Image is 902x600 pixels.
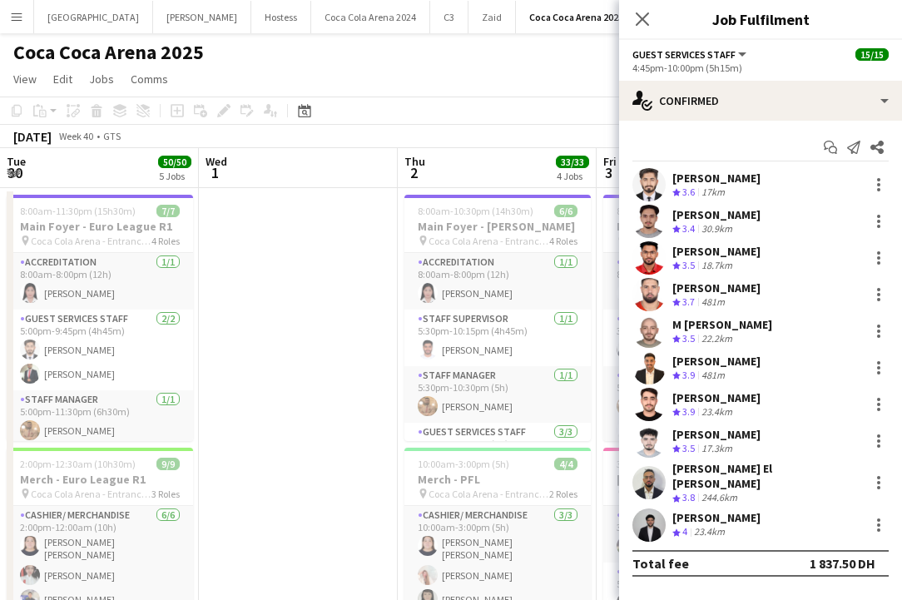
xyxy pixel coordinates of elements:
button: Zaid [468,1,516,33]
div: 4:45pm-10:00pm (5h15m) [632,62,889,74]
h3: Job Fulfilment [619,8,902,30]
div: 22.2km [698,332,736,346]
a: Jobs [82,68,121,90]
app-card-role: Accreditation1/18:00am-8:00pm (12h)[PERSON_NAME] [7,253,193,310]
div: Confirmed [619,81,902,121]
app-card-role: Staff Manager1/15:00pm-11:30pm (6h30m)[PERSON_NAME] [7,390,193,447]
app-job-card: 8:00am-10:30pm (14h30m)6/6Main Foyer - [PERSON_NAME] Coca Cola Arena - Entrance F4 RolesAccredita... [404,195,591,441]
app-card-role: Guest Services Staff2/25:00pm-9:45pm (4h45m)[PERSON_NAME][PERSON_NAME] [7,310,193,390]
span: 2:00pm-12:30am (10h30m) (Wed) [20,458,156,470]
span: 4 [682,525,687,538]
div: [PERSON_NAME] [672,171,761,186]
span: 3 Roles [151,488,180,500]
div: 17.3km [698,442,736,456]
span: 8:00am-11:30pm (15h30m) [20,205,136,217]
app-card-role: Accreditation1/18:00am-8:00pm (12h)[PERSON_NAME] [404,253,591,310]
div: 30.9km [698,222,736,236]
a: Edit [47,68,79,90]
div: [PERSON_NAME] [672,427,761,442]
app-job-card: 8:00am-11:30pm (15h30m)7/7Main Foyer - Euro League R1 Coca Cola Arena - Entrance F4 RolesAccredit... [7,195,193,441]
span: 4/4 [554,458,577,470]
app-card-role: Staff Manager2/25:00pm-2:00am (9h)[PERSON_NAME][PERSON_NAME] [603,366,790,447]
h1: Coca Coca Arena 2025 [13,40,204,65]
div: [PERSON_NAME] [672,244,761,259]
span: 8:00am-2:00am (18h) (Sat) [617,205,731,217]
span: Coca Cola Arena - Entrance F [429,235,549,247]
app-card-role: Staff Supervisor1/15:30pm-10:15pm (4h45m)[PERSON_NAME] [404,310,591,366]
span: 3.8 [682,491,695,503]
span: View [13,72,37,87]
span: 30 [4,163,26,182]
h3: Main Foyer - PFL [603,219,790,234]
div: [PERSON_NAME] [672,280,761,295]
span: Coca Cola Arena - Entrance F [31,235,151,247]
app-card-role: Accreditation1/18:00am-8:00pm (12h)[PERSON_NAME] [603,253,790,310]
div: [PERSON_NAME] [672,510,761,525]
span: 50/50 [158,156,191,168]
span: 3.4 [682,222,695,235]
app-job-card: 8:00am-2:00am (18h) (Sat)8/8Main Foyer - PFL Coca Cola Arena - Entrance F5 RolesAccreditation1/18... [603,195,790,441]
span: 3.9 [682,405,695,418]
span: 7/7 [156,205,180,217]
div: 18.7km [698,259,736,273]
app-card-role: Guest Services Staff1/13:30pm-3:00am (11h30m)[PERSON_NAME] [603,506,790,563]
span: 4 Roles [549,235,577,247]
span: 4 Roles [151,235,180,247]
span: 9/9 [156,458,180,470]
span: 3.5 [682,332,695,345]
div: 1 837.50 DH [810,555,875,572]
span: 10:00am-3:00pm (5h) [418,458,509,470]
span: 2 [402,163,425,182]
span: 1 [203,163,227,182]
span: Week 40 [55,130,97,142]
span: Edit [53,72,72,87]
div: 17km [698,186,728,200]
a: View [7,68,43,90]
h3: Main Foyer - [PERSON_NAME] [404,219,591,234]
div: GTS [103,130,121,142]
span: Thu [404,154,425,169]
span: Fri [603,154,617,169]
div: [PERSON_NAME] [672,390,761,405]
h3: Merch - PFL [404,472,591,487]
span: 2 Roles [549,488,577,500]
div: [DATE] [13,128,52,145]
button: Coca Coca Arena 2025 [516,1,637,33]
div: 23.4km [698,405,736,419]
div: [PERSON_NAME] El [PERSON_NAME] [672,461,862,491]
div: 5 Jobs [159,170,191,182]
button: [PERSON_NAME] [153,1,251,33]
span: 3.9 [682,369,695,381]
a: Comms [124,68,175,90]
span: 15/15 [855,48,889,61]
div: 244.6km [698,491,741,505]
span: 6/6 [554,205,577,217]
span: Jobs [89,72,114,87]
span: 3 [601,163,617,182]
div: 23.4km [691,525,728,539]
span: 3.7 [682,295,695,308]
div: 481m [698,295,728,310]
span: 3:30pm-3:00am (11h30m) (Sat) [617,458,743,470]
span: Guest Services Staff [632,48,736,61]
div: Total fee [632,555,689,572]
h3: Merch - Euro League R1 [7,472,193,487]
div: M [PERSON_NAME] [672,317,772,332]
div: 481m [698,369,728,383]
span: Comms [131,72,168,87]
button: Coca Cola Arena 2024 [311,1,430,33]
div: [PERSON_NAME] [672,354,761,369]
button: Hostess [251,1,311,33]
h3: Main Foyer - Euro League R1 [7,219,193,234]
span: Coca Cola Arena - Entrance F [429,488,549,500]
span: 33/33 [556,156,589,168]
button: [GEOGRAPHIC_DATA] [34,1,153,33]
app-card-role: Accreditation1/13:00pm-12:00am (9h)[PERSON_NAME] [603,310,790,366]
span: Tue [7,154,26,169]
app-card-role: Staff Manager1/15:30pm-10:30pm (5h)[PERSON_NAME] [404,366,591,423]
span: 3.5 [682,442,695,454]
h3: [GEOGRAPHIC_DATA] - PFL [603,472,790,487]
